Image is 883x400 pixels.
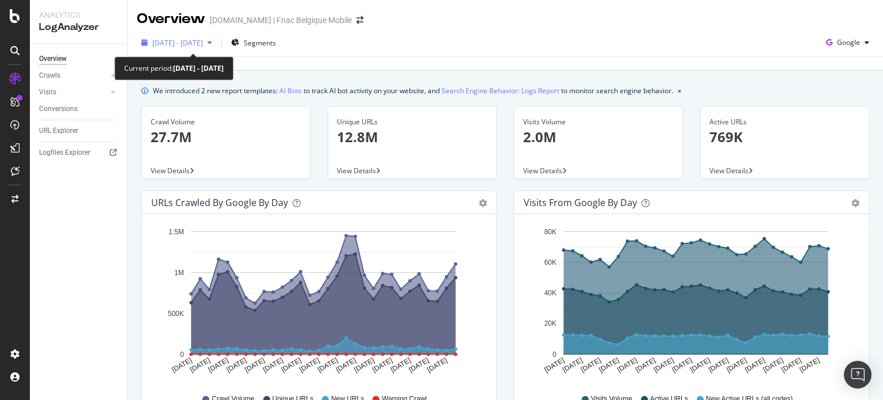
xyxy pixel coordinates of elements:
div: gear [851,199,859,207]
text: 0 [180,351,184,359]
text: [DATE] [189,356,212,374]
text: [DATE] [426,356,449,374]
text: 1.5M [168,228,184,236]
text: [DATE] [780,356,803,374]
div: Visits [39,86,56,98]
svg: A chart. [151,223,482,383]
text: [DATE] [262,356,285,374]
div: Current period: [124,62,224,75]
a: Crawls [39,70,108,82]
text: 500K [168,310,184,318]
text: [DATE] [353,356,376,374]
button: [DATE] - [DATE] [137,33,217,52]
div: LogAnalyzer [39,21,118,34]
div: gear [479,199,487,207]
text: [DATE] [543,356,566,374]
button: close banner [675,82,684,99]
b: [DATE] - [DATE] [173,63,224,73]
span: View Details [523,166,562,176]
div: Logfiles Explorer [39,147,90,159]
span: Google [837,37,860,47]
button: Segments [226,33,281,52]
text: 40K [544,289,556,297]
text: [DATE] [408,356,431,374]
a: Conversions [39,103,119,115]
text: [DATE] [207,356,230,374]
text: [DATE] [707,356,730,374]
div: Visits Volume [523,117,674,127]
div: Active URLs [709,117,860,127]
text: [DATE] [316,356,339,374]
text: [DATE] [280,356,303,374]
text: [DATE] [670,356,693,374]
div: Overview [39,53,67,65]
button: Google [821,33,874,52]
text: [DATE] [170,356,193,374]
a: URL Explorer [39,125,119,137]
text: [DATE] [725,356,748,374]
p: 12.8M [337,127,487,147]
text: [DATE] [762,356,785,374]
p: 2.0M [523,127,674,147]
div: Crawls [39,70,60,82]
text: [DATE] [743,356,766,374]
a: AI Bots [279,85,302,97]
text: [DATE] [225,356,248,374]
text: [DATE] [798,356,821,374]
div: We introduced 2 new report templates: to track AI bot activity on your website, and to monitor se... [153,85,673,97]
p: 769K [709,127,860,147]
p: 27.7M [151,127,301,147]
div: Conversions [39,103,78,115]
div: Crawl Volume [151,117,301,127]
div: [DOMAIN_NAME] | Fnac Belgique Mobile [210,14,352,26]
text: [DATE] [389,356,412,374]
text: 1M [174,269,184,277]
text: [DATE] [689,356,712,374]
text: [DATE] [652,356,675,374]
text: 0 [552,351,556,359]
text: [DATE] [298,356,321,374]
span: [DATE] - [DATE] [152,38,203,48]
svg: A chart. [524,223,855,383]
div: Overview [137,9,205,29]
text: 20K [544,320,556,328]
div: Unique URLs [337,117,487,127]
a: Overview [39,53,119,65]
span: View Details [337,166,376,176]
a: Visits [39,86,108,98]
div: URL Explorer [39,125,78,137]
div: arrow-right-arrow-left [356,16,363,24]
span: View Details [151,166,190,176]
span: Segments [244,38,276,48]
text: [DATE] [598,356,621,374]
div: info banner [141,85,869,97]
span: View Details [709,166,748,176]
text: 80K [544,228,556,236]
text: [DATE] [561,356,584,374]
div: URLs Crawled by Google by day [151,197,288,208]
text: 60K [544,258,556,266]
a: Logfiles Explorer [39,147,119,159]
div: Analytics [39,9,118,21]
div: Visits from Google by day [524,197,637,208]
text: [DATE] [579,356,602,374]
text: [DATE] [335,356,358,374]
text: [DATE] [634,356,657,374]
text: [DATE] [616,356,639,374]
text: [DATE] [243,356,266,374]
div: Open Intercom Messenger [844,361,872,388]
a: Search Engine Behavior: Logs Report [441,85,559,97]
text: [DATE] [371,356,394,374]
